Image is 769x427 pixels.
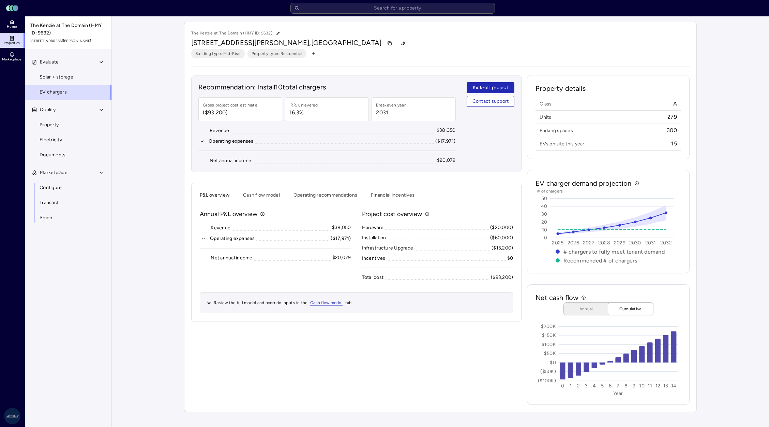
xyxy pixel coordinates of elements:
text: 2028 [598,240,610,246]
a: Transact [25,195,112,210]
button: Marketplace [25,165,112,180]
h2: Recommendation: Install 10 total chargers [198,82,456,92]
button: Qualify [25,102,112,117]
text: 6 [609,383,612,389]
text: 10 [542,227,548,233]
div: Breakeven year [376,102,406,109]
div: Review the full model and override inputs in the tab [200,292,513,313]
span: [STREET_ADDRESS][PERSON_NAME] [30,38,107,44]
span: Units [540,114,551,120]
button: Financial incentives [371,191,414,202]
text: Year [614,390,623,396]
text: 9 [633,383,635,389]
a: Cash flow model [310,299,343,306]
text: 0 [561,383,564,389]
text: 2030 [629,240,641,246]
span: Cumulative [614,305,648,312]
img: Greystar AS [4,408,20,424]
span: 300 [667,127,677,134]
a: Electricity [25,132,112,147]
span: Qualify [40,106,56,114]
span: Marketplace [40,169,67,176]
div: $20,079 [332,254,351,261]
text: # chargers to fully meet tenant demand [564,248,665,255]
button: Kick-off project [467,82,515,93]
text: 14 [671,383,677,389]
div: $0 [507,255,513,262]
div: ($17,971) [331,235,351,242]
span: Contact support [472,98,509,105]
span: 15 [671,140,677,147]
text: Recommended # of chargers [564,257,637,264]
span: Shine [40,214,52,222]
div: Operating expenses [210,235,255,242]
text: ($50K) [541,369,556,374]
span: [GEOGRAPHIC_DATA] [311,39,382,47]
button: Contact support [467,96,515,107]
p: Annual P&L overview [200,210,257,218]
text: $0 [550,360,556,366]
span: Configure [40,184,62,191]
span: A [673,100,677,108]
span: Cash flow model [310,300,343,305]
div: Installation [362,234,386,242]
span: Properties [4,41,20,45]
span: Marketplace [2,57,21,61]
text: 7 [617,383,620,389]
div: Gross project cost estimate [203,102,257,109]
span: Building type: Mid-Rise [195,50,241,57]
text: 10 [639,383,645,389]
text: 20 [542,219,548,225]
text: 50 [542,196,548,201]
button: Building type: Mid-Rise [191,49,245,58]
div: ($60,000) [490,234,513,242]
span: 279 [667,113,677,121]
div: $20,079 [437,157,456,164]
text: ($100K) [538,378,556,384]
span: The Kenzie at The Domain (HMY ID: 9632) [30,22,107,37]
span: Kick-off project [473,84,508,91]
div: Total cost [362,274,384,281]
div: Hardware [362,224,384,231]
span: Documents [40,151,65,159]
text: 30 [542,211,548,217]
button: Property type: Residential [247,49,307,58]
span: Electricity [40,136,62,144]
a: EV chargers [25,85,112,100]
text: $100K [542,342,556,347]
span: [STREET_ADDRESS][PERSON_NAME], [191,39,311,47]
span: EVs on site this year [540,141,584,147]
button: Cash flow model [243,191,280,202]
text: # of chargers [537,189,563,194]
p: Project cost overview [362,210,422,218]
button: Operating expenses($17,971) [200,235,351,242]
text: 2029 [614,240,625,246]
div: ($13,200) [492,244,513,252]
div: Infrastructure Upgrade [362,244,413,252]
text: 3 [585,383,588,389]
a: Property [25,117,112,132]
text: 2027 [583,240,594,246]
text: 1 [570,383,572,389]
span: Annual [569,305,603,312]
text: $50K [544,351,556,356]
text: 2 [577,383,580,389]
text: 12 [655,383,661,389]
text: 40 [541,203,548,209]
span: Home [7,25,17,29]
div: IRR, unlevered [289,102,318,109]
span: Property type: Residential [252,50,303,57]
div: $38,050 [437,127,456,134]
span: Solar + storage [40,73,73,81]
button: Evaluate [25,55,112,70]
div: ($20,000) [490,224,513,231]
text: 5 [601,383,604,389]
p: The Kenzie at The Domain (HMY ID: 9632) [191,29,283,38]
span: Class [540,101,552,107]
a: Configure [25,180,112,195]
text: 11 [648,383,652,389]
div: Incentives [362,255,386,262]
input: Search for a property [290,3,495,14]
h2: EV charger demand projection [536,179,631,188]
span: 16.3% [289,109,318,117]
